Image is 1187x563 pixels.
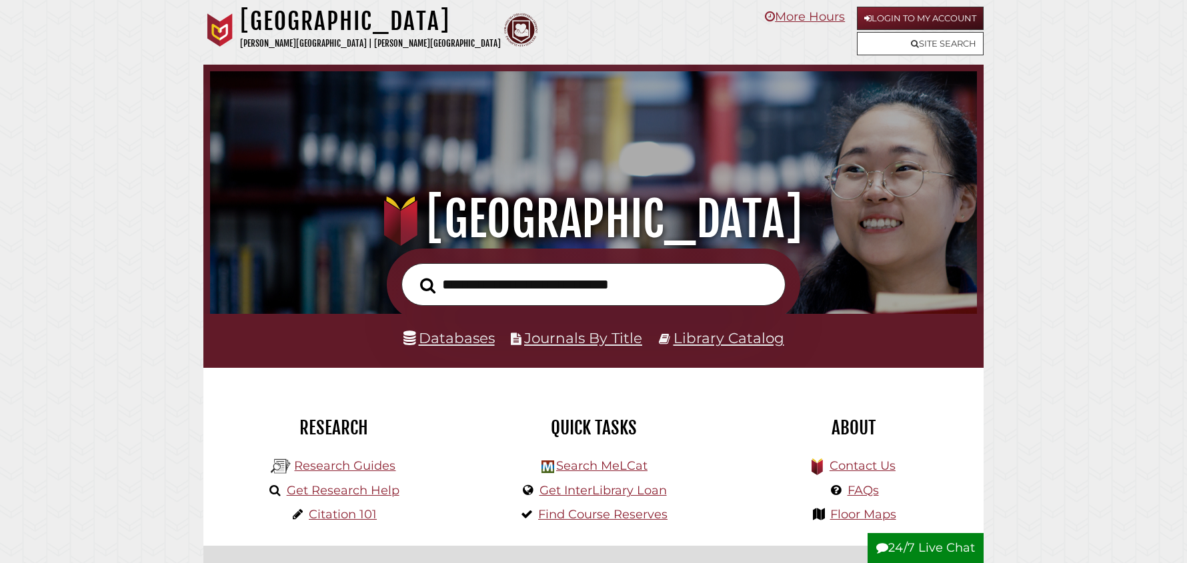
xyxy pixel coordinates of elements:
[271,456,291,476] img: Hekman Library Logo
[857,7,984,30] a: Login to My Account
[287,483,399,498] a: Get Research Help
[420,277,435,294] i: Search
[830,458,896,473] a: Contact Us
[240,7,501,36] h1: [GEOGRAPHIC_DATA]
[213,416,453,439] h2: Research
[504,13,537,47] img: Calvin Theological Seminary
[413,274,442,298] button: Search
[541,460,554,473] img: Hekman Library Logo
[240,36,501,51] p: [PERSON_NAME][GEOGRAPHIC_DATA] | [PERSON_NAME][GEOGRAPHIC_DATA]
[848,483,879,498] a: FAQs
[473,416,714,439] h2: Quick Tasks
[734,416,974,439] h2: About
[765,9,845,24] a: More Hours
[556,458,648,473] a: Search MeLCat
[538,507,668,522] a: Find Course Reserves
[403,329,495,346] a: Databases
[539,483,667,498] a: Get InterLibrary Loan
[294,458,395,473] a: Research Guides
[524,329,642,346] a: Journals By Title
[857,32,984,55] a: Site Search
[309,507,377,522] a: Citation 101
[674,329,784,346] a: Library Catalog
[830,507,896,522] a: Floor Maps
[203,13,237,47] img: Calvin University
[228,190,960,249] h1: [GEOGRAPHIC_DATA]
